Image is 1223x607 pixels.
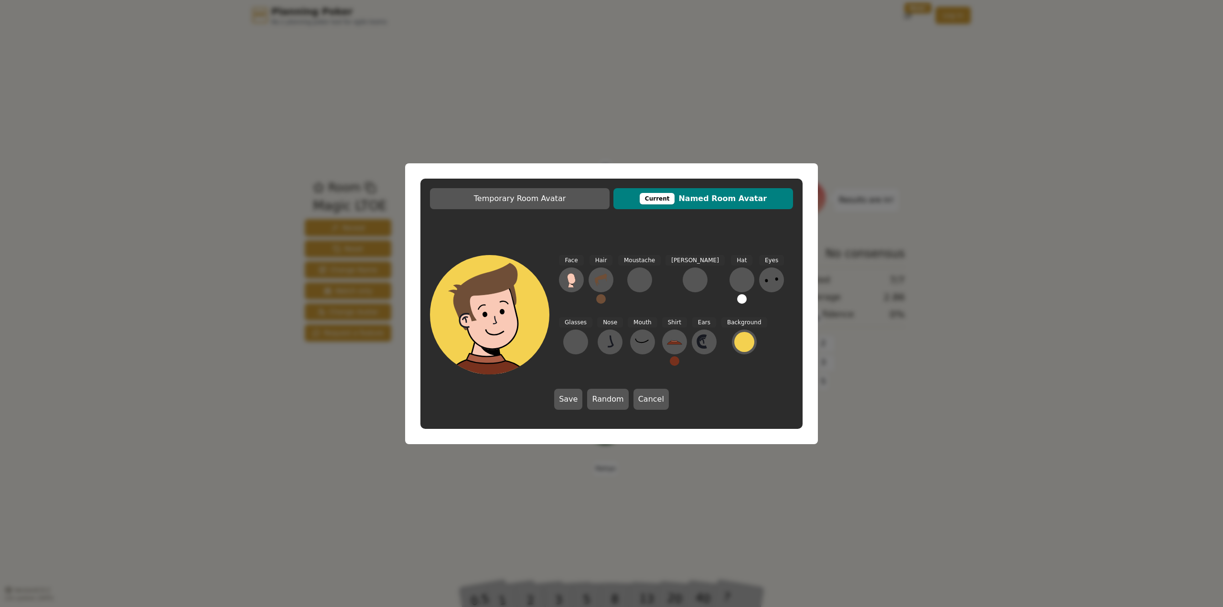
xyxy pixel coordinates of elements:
span: Moustache [618,255,661,266]
span: Background [721,317,767,328]
span: Hair [590,255,613,266]
button: Temporary Room Avatar [430,188,610,209]
button: Random [587,389,628,410]
span: [PERSON_NAME] [665,255,725,266]
button: Cancel [633,389,669,410]
span: Nose [597,317,623,328]
button: CurrentNamed Room Avatar [613,188,793,209]
span: Eyes [759,255,784,266]
span: Named Room Avatar [618,193,788,204]
span: Ears [692,317,716,328]
span: Mouth [628,317,657,328]
div: This avatar will be displayed in dedicated rooms [640,193,675,204]
span: Hat [731,255,752,266]
span: Face [559,255,583,266]
span: Shirt [662,317,687,328]
button: Save [554,389,582,410]
span: Glasses [559,317,592,328]
span: Temporary Room Avatar [435,193,605,204]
